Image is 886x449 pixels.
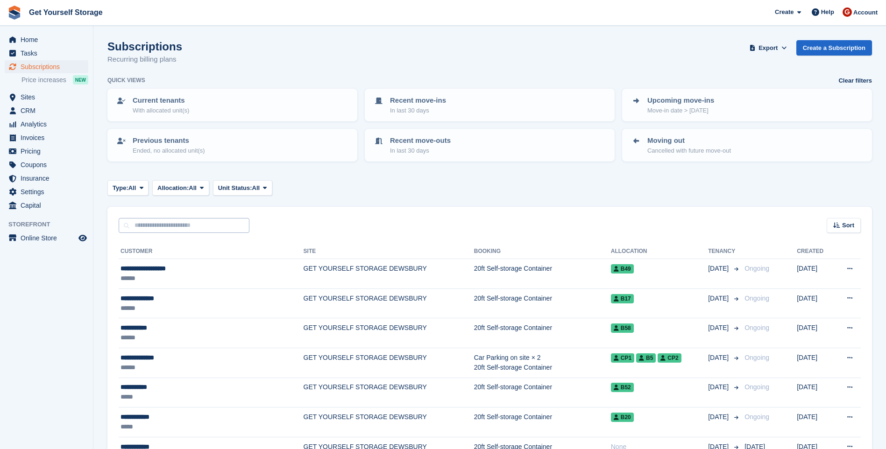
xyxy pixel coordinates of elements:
[474,244,611,259] th: Booking
[647,95,714,106] p: Upcoming move-ins
[108,90,356,120] a: Current tenants With allocated unit(s)
[366,90,614,120] a: Recent move-ins In last 30 days
[797,407,834,437] td: [DATE]
[474,378,611,407] td: 20ft Self-storage Container
[775,7,794,17] span: Create
[304,288,474,318] td: GET YOURSELF STORAGE DEWSBURY
[611,413,634,422] span: B20
[611,383,634,392] span: B52
[390,106,446,115] p: In last 30 days
[708,244,741,259] th: Tenancy
[304,378,474,407] td: GET YOURSELF STORAGE DEWSBURY
[21,75,88,85] a: Price increases NEW
[744,354,769,361] span: Ongoing
[21,199,77,212] span: Capital
[7,6,21,20] img: stora-icon-8386f47178a22dfd0bd8f6a31ec36ba5ce8667c1dd55bd0f319d3a0aa187defe.svg
[623,90,871,120] a: Upcoming move-ins Move-in date > [DATE]
[73,75,88,84] div: NEW
[647,135,731,146] p: Moving out
[744,265,769,272] span: Ongoing
[748,40,789,56] button: Export
[5,232,88,245] a: menu
[107,180,149,196] button: Type: All
[189,183,197,193] span: All
[21,172,77,185] span: Insurance
[797,259,834,289] td: [DATE]
[474,318,611,348] td: 20ft Self-storage Container
[474,288,611,318] td: 20ft Self-storage Container
[5,145,88,158] a: menu
[744,413,769,421] span: Ongoing
[304,407,474,437] td: GET YOURSELF STORAGE DEWSBURY
[611,323,634,333] span: B58
[390,95,446,106] p: Recent move-ins
[744,324,769,331] span: Ongoing
[474,407,611,437] td: 20ft Self-storage Container
[157,183,189,193] span: Allocation:
[5,158,88,171] a: menu
[708,264,730,274] span: [DATE]
[636,353,656,363] span: B5
[474,348,611,378] td: Car Parking on site × 2 20ft Self-storage Container
[5,47,88,60] a: menu
[21,60,77,73] span: Subscriptions
[107,76,145,84] h6: Quick views
[658,353,681,363] span: CP2
[252,183,260,193] span: All
[21,118,77,131] span: Analytics
[647,146,731,155] p: Cancelled with future move-out
[853,8,878,17] span: Account
[5,91,88,104] a: menu
[304,348,474,378] td: GET YOURSELF STORAGE DEWSBURY
[796,40,872,56] a: Create a Subscription
[5,172,88,185] a: menu
[213,180,272,196] button: Unit Status: All
[708,323,730,333] span: [DATE]
[133,146,205,155] p: Ended, no allocated unit(s)
[21,131,77,144] span: Invoices
[304,259,474,289] td: GET YOURSELF STORAGE DEWSBURY
[842,221,854,230] span: Sort
[21,104,77,117] span: CRM
[152,180,209,196] button: Allocation: All
[708,412,730,422] span: [DATE]
[5,199,88,212] a: menu
[5,131,88,144] a: menu
[797,288,834,318] td: [DATE]
[744,383,769,391] span: Ongoing
[113,183,128,193] span: Type:
[133,135,205,146] p: Previous tenants
[390,146,451,155] p: In last 30 days
[107,40,182,53] h1: Subscriptions
[21,185,77,198] span: Settings
[77,232,88,244] a: Preview store
[474,259,611,289] td: 20ft Self-storage Container
[821,7,834,17] span: Help
[647,106,714,115] p: Move-in date > [DATE]
[108,130,356,161] a: Previous tenants Ended, no allocated unit(s)
[797,318,834,348] td: [DATE]
[304,318,474,348] td: GET YOURSELF STORAGE DEWSBURY
[758,43,778,53] span: Export
[21,76,66,84] span: Price increases
[797,348,834,378] td: [DATE]
[5,118,88,131] a: menu
[797,244,834,259] th: Created
[797,378,834,407] td: [DATE]
[25,5,106,20] a: Get Yourself Storage
[133,106,189,115] p: With allocated unit(s)
[8,220,93,229] span: Storefront
[304,244,474,259] th: Site
[838,76,872,85] a: Clear filters
[611,244,708,259] th: Allocation
[623,130,871,161] a: Moving out Cancelled with future move-out
[611,264,634,274] span: B49
[128,183,136,193] span: All
[843,7,852,17] img: James Brocklehurst
[5,104,88,117] a: menu
[744,295,769,302] span: Ongoing
[21,33,77,46] span: Home
[133,95,189,106] p: Current tenants
[366,130,614,161] a: Recent move-outs In last 30 days
[5,33,88,46] a: menu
